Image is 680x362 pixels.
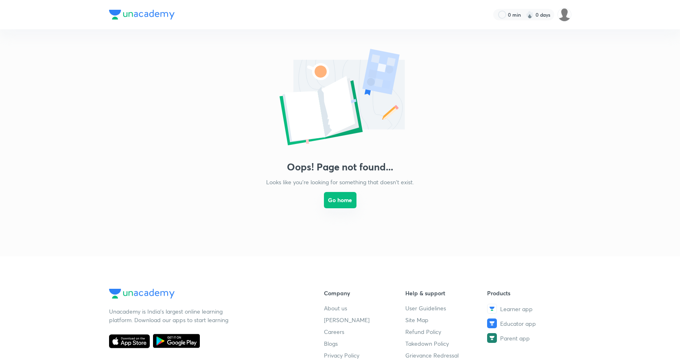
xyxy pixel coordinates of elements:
[324,339,406,348] a: Blogs
[405,339,487,348] a: Takedown Policy
[405,289,487,297] h6: Help & support
[287,161,393,173] h3: Oops! Page not found...
[405,327,487,336] a: Refund Policy
[487,318,497,328] img: Educator app
[109,10,175,20] img: Company Logo
[500,305,533,313] span: Learner app
[109,289,298,301] a: Company Logo
[324,351,406,360] a: Privacy Policy
[500,319,536,328] span: Educator app
[109,289,175,299] img: Company Logo
[324,192,356,208] button: Go home
[487,318,569,328] a: Educator app
[109,307,231,324] p: Unacademy is India’s largest online learning platform. Download our apps to start learning
[558,8,571,22] img: Abdul Ramzeen
[487,304,569,314] a: Learner app
[487,289,569,297] h6: Products
[324,304,406,312] a: About us
[324,289,406,297] h6: Company
[324,316,406,324] a: [PERSON_NAME]
[405,304,487,312] a: User Guidelines
[487,333,497,343] img: Parent app
[526,11,534,19] img: streak
[324,327,344,336] span: Careers
[487,304,497,314] img: Learner app
[324,186,356,230] a: Go home
[266,178,414,186] p: Looks like you're looking for something that doesn't exist.
[324,327,406,336] a: Careers
[405,351,487,360] a: Grievance Redressal
[259,46,422,151] img: error
[500,334,530,342] span: Parent app
[405,316,487,324] a: Site Map
[487,333,569,343] a: Parent app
